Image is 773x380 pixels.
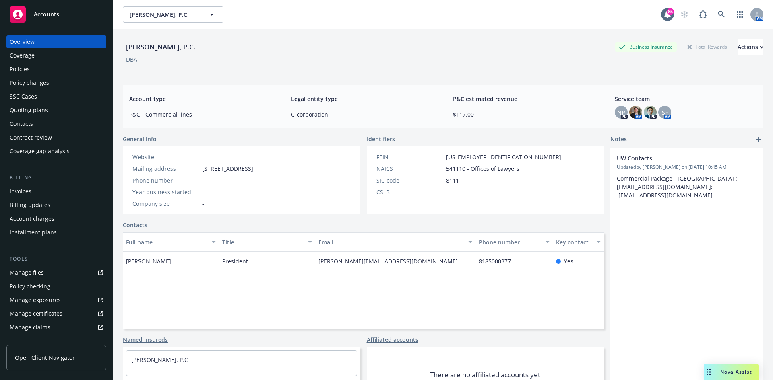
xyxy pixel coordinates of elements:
div: Policy checking [10,280,50,293]
span: Account type [129,94,271,103]
div: Manage certificates [10,307,62,320]
a: Search [713,6,730,23]
span: Updated by [PERSON_NAME] on [DATE] 10:45 AM [617,164,757,171]
span: General info [123,135,157,143]
div: [PERSON_NAME], P.C. [123,42,199,52]
div: CSLB [376,188,443,196]
div: Coverage [10,49,35,62]
button: Email [315,232,475,252]
div: FEIN [376,153,443,161]
button: Title [219,232,315,252]
div: Key contact [556,238,592,246]
span: NP [617,108,625,117]
a: add [754,135,763,144]
div: Full name [126,238,207,246]
a: Manage claims [6,321,106,334]
div: Quoting plans [10,104,48,117]
a: Switch app [732,6,748,23]
img: photo [629,106,642,119]
span: 541110 - Offices of Lawyers [446,164,519,173]
span: Manage exposures [6,294,106,306]
a: Policy changes [6,76,106,89]
div: Email [318,238,463,246]
a: Contacts [6,117,106,130]
div: DBA: - [126,55,141,64]
span: [PERSON_NAME], P.C. [130,10,199,19]
span: Notes [610,135,627,144]
span: $117.00 [453,110,595,119]
a: Affiliated accounts [367,335,418,344]
span: Identifiers [367,135,395,143]
span: P&C estimated revenue [453,94,595,103]
button: Phone number [475,232,552,252]
a: - [202,153,204,161]
div: Account charges [10,212,54,225]
div: Coverage gap analysis [10,145,70,158]
div: Overview [10,35,35,48]
img: photo [644,106,657,119]
div: Policy changes [10,76,49,89]
p: Commercial Package - [GEOGRAPHIC_DATA] : [EMAIL_ADDRESS][DOMAIN_NAME]; [EMAIL_ADDRESS][DOMAIN_NAME] [617,174,757,199]
a: Coverage gap analysis [6,145,106,158]
span: C-corporation [291,110,433,119]
a: Overview [6,35,106,48]
div: Phone number [132,176,199,185]
a: Installment plans [6,226,106,239]
span: Legal entity type [291,94,433,103]
a: Billing updates [6,199,106,212]
a: Policy checking [6,280,106,293]
div: Manage claims [10,321,50,334]
span: Accounts [34,11,59,18]
span: President [222,257,248,265]
span: 8111 [446,176,459,185]
a: Contacts [123,221,147,229]
button: Key contact [553,232,604,252]
span: [US_EMPLOYER_IDENTIFICATION_NUMBER] [446,153,561,161]
span: Open Client Navigator [15,353,75,362]
div: Billing [6,174,106,182]
div: 85 [667,8,674,15]
a: Start snowing [676,6,692,23]
a: Contract review [6,131,106,144]
div: UW ContactsUpdatedby [PERSON_NAME] on [DATE] 10:45 AMCommercial Package - [GEOGRAPHIC_DATA] : [EM... [610,148,763,206]
span: Service team [615,94,757,103]
span: Nova Assist [720,368,752,375]
a: SSC Cases [6,90,106,103]
a: Manage BORs [6,335,106,347]
span: Yes [564,257,573,265]
a: Quoting plans [6,104,106,117]
div: Invoices [10,185,31,198]
span: - [202,188,204,196]
div: Business Insurance [615,42,677,52]
div: Title [222,238,303,246]
div: SSC Cases [10,90,37,103]
a: Policies [6,63,106,76]
a: 8185000377 [479,257,517,265]
span: [PERSON_NAME] [126,257,171,265]
button: Nova Assist [704,364,759,380]
div: NAICS [376,164,443,173]
a: Invoices [6,185,106,198]
a: Account charges [6,212,106,225]
button: Actions [738,39,763,55]
div: Total Rewards [683,42,731,52]
div: Company size [132,199,199,208]
div: Billing updates [10,199,50,212]
div: Manage BORs [10,335,48,347]
div: Mailing address [132,164,199,173]
div: SIC code [376,176,443,185]
div: Installment plans [10,226,57,239]
a: Coverage [6,49,106,62]
span: - [202,199,204,208]
div: Manage exposures [10,294,61,306]
div: Policies [10,63,30,76]
div: Website [132,153,199,161]
a: Manage certificates [6,307,106,320]
div: Tools [6,255,106,263]
button: [PERSON_NAME], P.C. [123,6,223,23]
span: There are no affiliated accounts yet [430,370,540,380]
div: Drag to move [704,364,714,380]
div: Contacts [10,117,33,130]
a: [PERSON_NAME][EMAIL_ADDRESS][DOMAIN_NAME] [318,257,464,265]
